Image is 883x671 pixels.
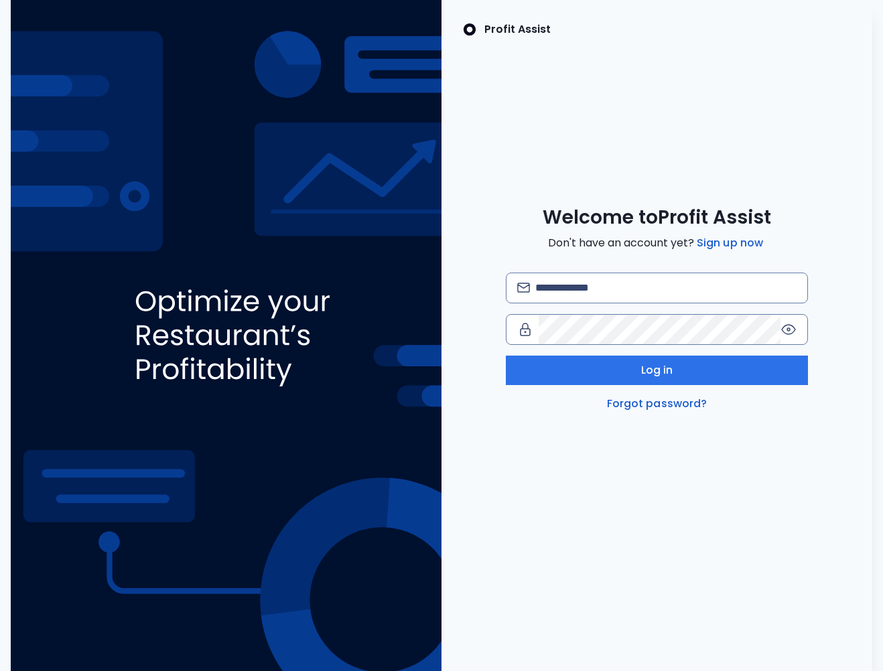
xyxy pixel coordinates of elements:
span: Welcome to Profit Assist [543,206,771,230]
p: Profit Assist [484,21,551,38]
span: Log in [641,362,673,378]
span: Don't have an account yet? [548,235,766,251]
img: email [517,283,530,293]
a: Sign up now [694,235,766,251]
img: SpotOn Logo [463,21,476,38]
a: Forgot password? [604,396,710,412]
button: Log in [506,356,807,385]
